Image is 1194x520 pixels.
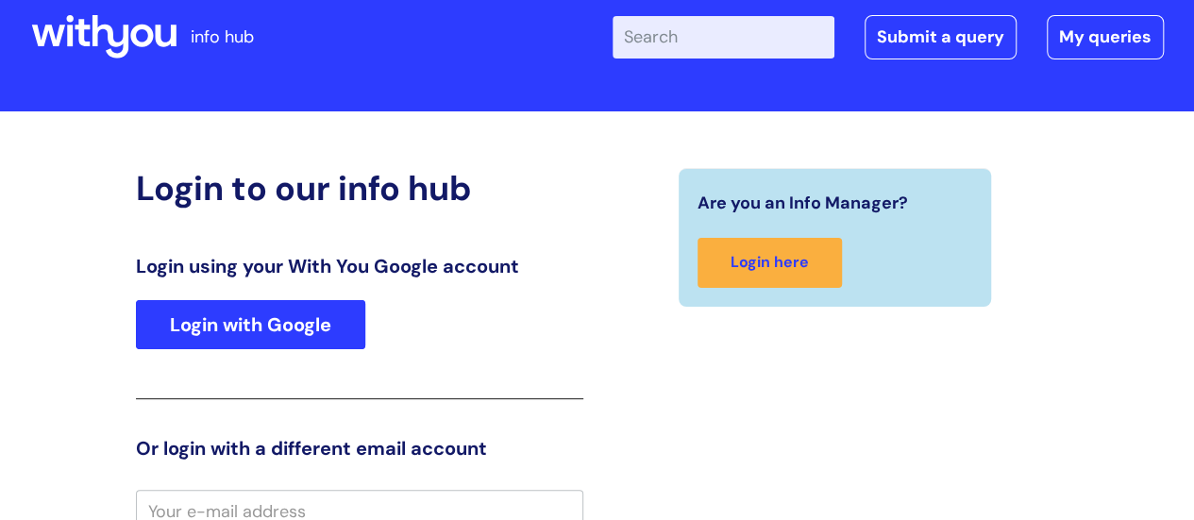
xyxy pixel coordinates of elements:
[613,16,834,58] input: Search
[698,188,908,218] span: Are you an Info Manager?
[191,22,254,52] p: info hub
[136,300,365,349] a: Login with Google
[136,437,583,460] h3: Or login with a different email account
[865,15,1017,59] a: Submit a query
[136,255,583,277] h3: Login using your With You Google account
[698,238,842,288] a: Login here
[136,168,583,209] h2: Login to our info hub
[1047,15,1164,59] a: My queries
